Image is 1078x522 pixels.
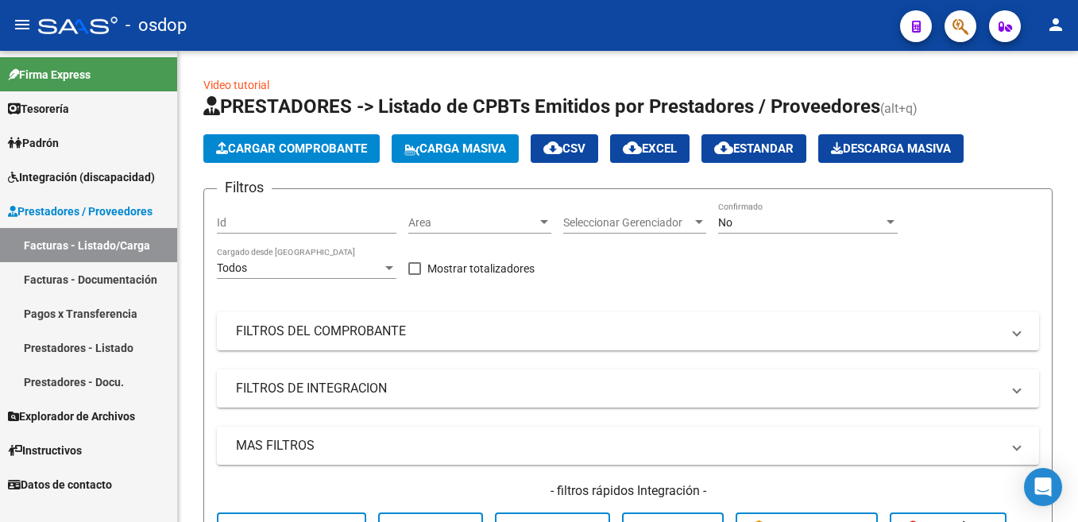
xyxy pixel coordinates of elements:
[563,216,692,230] span: Seleccionar Gerenciador
[718,216,732,229] span: No
[623,138,642,157] mat-icon: cloud_download
[714,138,733,157] mat-icon: cloud_download
[236,437,1001,454] mat-panel-title: MAS FILTROS
[236,323,1001,340] mat-panel-title: FILTROS DEL COMPROBANTE
[623,141,677,156] span: EXCEL
[8,476,112,493] span: Datos de contacto
[1024,468,1062,506] div: Open Intercom Messenger
[126,8,187,43] span: - osdop
[217,176,272,199] h3: Filtros
[408,216,537,230] span: Area
[217,312,1039,350] mat-expansion-panel-header: FILTROS DEL COMPROBANTE
[404,141,506,156] span: Carga Masiva
[831,141,951,156] span: Descarga Masiva
[216,141,367,156] span: Cargar Comprobante
[8,134,59,152] span: Padrón
[543,138,562,157] mat-icon: cloud_download
[203,79,269,91] a: Video tutorial
[818,134,964,163] button: Descarga Masiva
[8,442,82,459] span: Instructivos
[531,134,598,163] button: CSV
[236,380,1001,397] mat-panel-title: FILTROS DE INTEGRACION
[1046,15,1065,34] mat-icon: person
[8,100,69,118] span: Tesorería
[8,66,91,83] span: Firma Express
[880,101,918,116] span: (alt+q)
[203,95,880,118] span: PRESTADORES -> Listado de CPBTs Emitidos por Prestadores / Proveedores
[610,134,690,163] button: EXCEL
[701,134,806,163] button: Estandar
[543,141,585,156] span: CSV
[203,134,380,163] button: Cargar Comprobante
[392,134,519,163] button: Carga Masiva
[217,427,1039,465] mat-expansion-panel-header: MAS FILTROS
[13,15,32,34] mat-icon: menu
[8,168,155,186] span: Integración (discapacidad)
[427,259,535,278] span: Mostrar totalizadores
[818,134,964,163] app-download-masive: Descarga masiva de comprobantes (adjuntos)
[217,261,247,274] span: Todos
[217,482,1039,500] h4: - filtros rápidos Integración -
[217,369,1039,408] mat-expansion-panel-header: FILTROS DE INTEGRACION
[714,141,794,156] span: Estandar
[8,203,153,220] span: Prestadores / Proveedores
[8,408,135,425] span: Explorador de Archivos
